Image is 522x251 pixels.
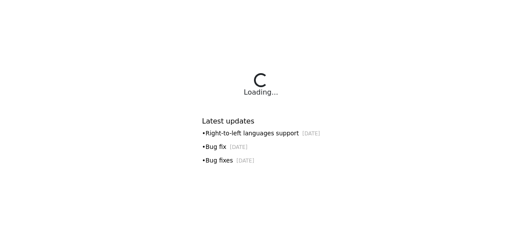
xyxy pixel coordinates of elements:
div: • Right-to-left languages support [202,129,320,138]
small: [DATE] [230,144,247,150]
small: [DATE] [302,131,320,137]
div: • Bug fixes [202,156,320,165]
small: [DATE] [236,158,254,164]
h6: Latest updates [202,117,320,125]
div: • Bug fix [202,142,320,152]
div: Loading... [244,87,278,98]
